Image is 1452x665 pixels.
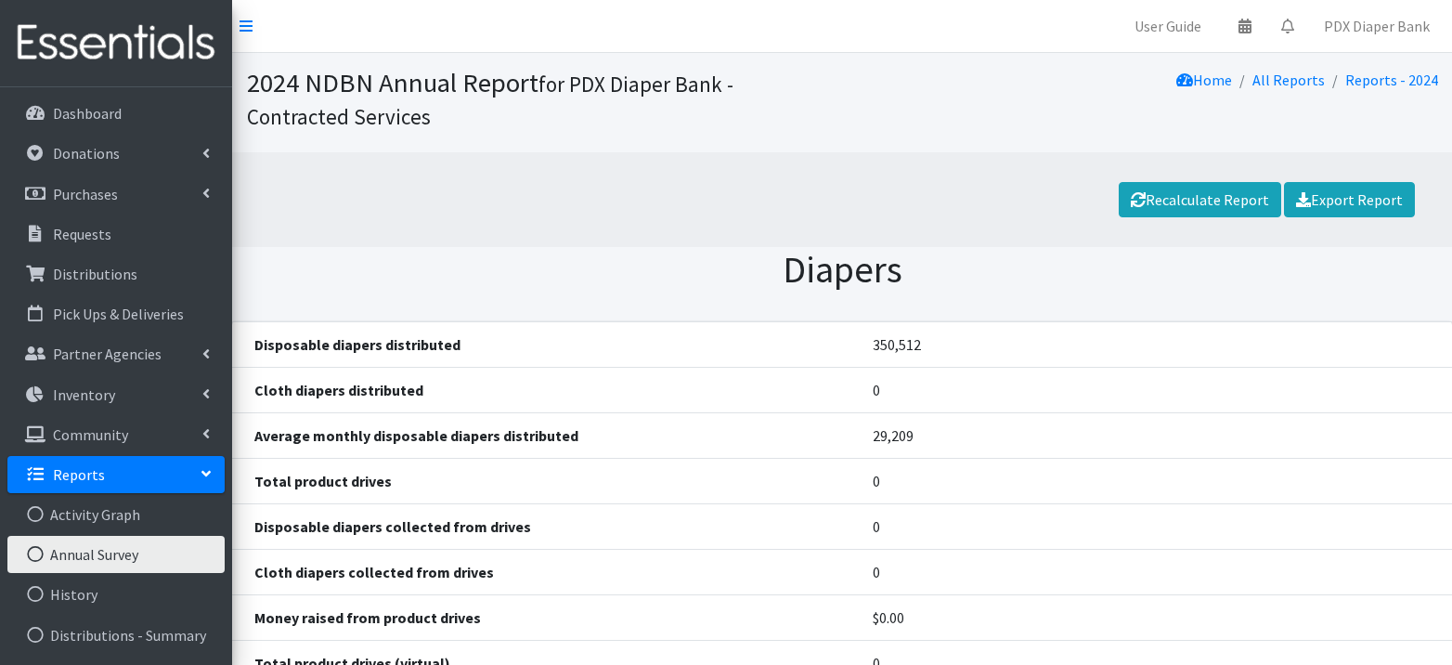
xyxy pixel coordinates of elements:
[232,550,850,595] th: Cloth diapers collected from drives
[7,576,225,613] a: History
[232,322,850,368] th: Disposable diapers distributed
[850,413,1452,459] td: 29,209
[1309,7,1445,45] a: PDX Diaper Bank
[232,413,850,459] th: Average monthly disposable diapers distributed
[53,144,120,163] p: Donations
[7,617,225,654] a: Distributions - Summary
[232,247,1452,292] h1: Diapers
[232,595,850,641] th: Money raised from product drives
[7,95,225,132] a: Dashboard
[7,416,225,453] a: Community
[1284,182,1415,217] a: Export Report
[7,135,225,172] a: Donations
[1176,71,1232,89] a: Home
[7,536,225,573] a: Annual Survey
[1252,71,1325,89] a: All Reports
[53,305,184,323] p: Pick Ups & Deliveries
[850,322,1452,368] td: 350,512
[1120,7,1216,45] a: User Guide
[7,496,225,533] a: Activity Graph
[7,335,225,372] a: Partner Agencies
[850,595,1452,641] td: $0.00
[7,255,225,293] a: Distributions
[53,185,118,203] p: Purchases
[850,504,1452,550] td: 0
[7,215,225,253] a: Requests
[1345,71,1438,89] a: Reports - 2024
[7,376,225,413] a: Inventory
[7,12,225,74] img: HumanEssentials
[232,459,850,504] th: Total product drives
[53,385,115,404] p: Inventory
[7,176,225,213] a: Purchases
[53,465,105,484] p: Reports
[850,459,1452,504] td: 0
[232,504,850,550] th: Disposable diapers collected from drives
[850,368,1452,413] td: 0
[53,225,111,243] p: Requests
[247,71,733,130] small: for PDX Diaper Bank - Contracted Services
[7,295,225,332] a: Pick Ups & Deliveries
[247,67,836,131] h1: 2024 NDBN Annual Report
[53,345,162,363] p: Partner Agencies
[53,104,122,123] p: Dashboard
[232,368,850,413] th: Cloth diapers distributed
[53,425,128,444] p: Community
[7,456,225,493] a: Reports
[850,550,1452,595] td: 0
[1119,182,1281,217] a: Recalculate Report
[53,265,137,283] p: Distributions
